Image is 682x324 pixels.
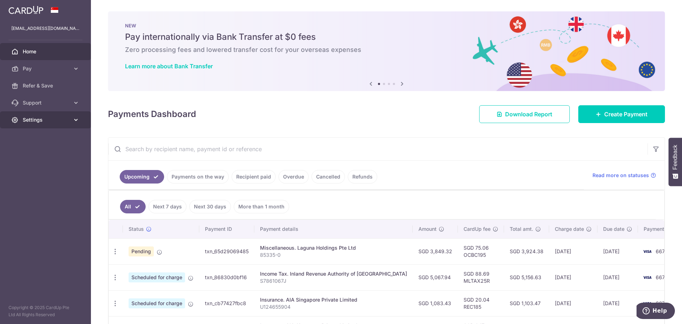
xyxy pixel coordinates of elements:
span: Pending [129,246,154,256]
img: Bank transfer banner [108,11,665,91]
p: NEW [125,23,648,28]
a: More than 1 month [234,200,289,213]
h5: Pay internationally via Bank Transfer at $0 fees [125,31,648,43]
span: Read more on statuses [592,172,649,179]
td: [DATE] [549,238,597,264]
td: SGD 5,156.63 [504,264,549,290]
a: Next 30 days [189,200,231,213]
td: txn_65d29069485 [199,238,254,264]
span: Scheduled for charge [129,298,185,308]
img: CardUp [9,6,43,14]
span: Total amt. [510,225,533,233]
td: SGD 75.06 OCBC195 [458,238,504,264]
span: Status [129,225,144,233]
a: Recipient paid [232,170,276,184]
p: U124655904 [260,303,407,310]
td: [DATE] [597,290,638,316]
a: Learn more about Bank Transfer [125,63,213,70]
div: Insurance. AIA Singapore Private Limited [260,296,407,303]
td: SGD 88.69 MLTAX25R [458,264,504,290]
th: Payment ID [199,220,254,238]
a: All [120,200,146,213]
td: [DATE] [597,238,638,264]
th: Payment details [254,220,413,238]
span: Home [23,48,70,55]
span: 6679 [656,248,668,254]
a: Create Payment [578,105,665,123]
a: Cancelled [312,170,345,184]
td: SGD 3,849.32 [413,238,458,264]
p: 85335-0 [260,251,407,259]
input: Search by recipient name, payment id or reference [108,138,648,160]
iframe: Opens a widget where you can find more information [637,303,675,320]
img: Bank Card [640,247,654,256]
span: Due date [603,225,624,233]
span: Settings [23,116,70,123]
div: Miscellaneous. Laguna Holdings Pte Ltd [260,244,407,251]
td: SGD 5,067.94 [413,264,458,290]
td: SGD 1,083.43 [413,290,458,316]
a: Read more on statuses [592,172,656,179]
td: SGD 3,924.38 [504,238,549,264]
span: Pay [23,65,70,72]
span: Scheduled for charge [129,272,185,282]
a: Payments on the way [167,170,229,184]
a: Refunds [348,170,377,184]
td: txn_cb77427fbc8 [199,290,254,316]
span: 6679 [656,300,668,306]
span: Charge date [555,225,584,233]
td: SGD 20.04 REC185 [458,290,504,316]
td: [DATE] [549,264,597,290]
a: Upcoming [120,170,164,184]
h6: Zero processing fees and lowered transfer cost for your overseas expenses [125,46,648,54]
span: Download Report [505,110,552,118]
span: Amount [418,225,437,233]
p: [EMAIL_ADDRESS][DOMAIN_NAME] [11,25,80,32]
span: 6679 [656,274,668,280]
td: [DATE] [549,290,597,316]
a: Download Report [479,105,570,123]
td: [DATE] [597,264,638,290]
span: Feedback [672,145,678,170]
a: Next 7 days [148,200,186,213]
div: Income Tax. Inland Revenue Authority of [GEOGRAPHIC_DATA] [260,270,407,277]
span: CardUp fee [464,225,491,233]
h4: Payments Dashboard [108,108,196,121]
span: Refer & Save [23,82,70,89]
img: Bank Card [640,273,654,282]
a: Overdue [278,170,309,184]
button: Feedback - Show survey [669,138,682,186]
span: Support [23,99,70,106]
p: S7861067J [260,277,407,285]
img: Bank Card [640,299,654,308]
td: txn_86830d0bf16 [199,264,254,290]
span: Create Payment [604,110,648,118]
td: SGD 1,103.47 [504,290,549,316]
